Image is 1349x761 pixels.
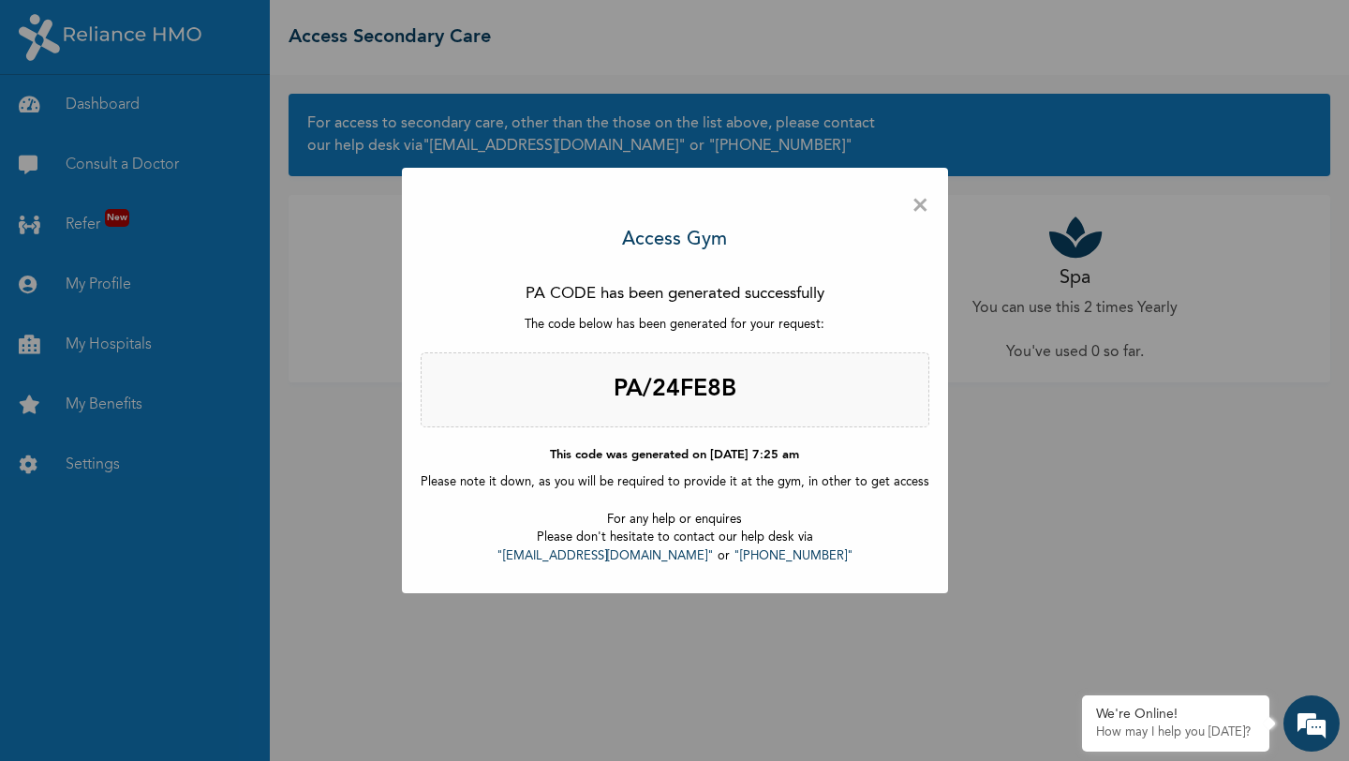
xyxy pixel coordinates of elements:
span: × [912,187,929,226]
p: The code below has been generated for your request: [421,316,929,335]
textarea: Type your message and hit 'Enter' [9,570,357,635]
h3: Access Gym [622,226,727,254]
h2: PA/24FE8B [421,352,929,427]
span: Conversation [9,668,184,681]
div: We're Online! [1096,707,1255,723]
p: Please note it down, as you will be required to provide it at the gym, in other to get access [421,473,929,492]
img: d_794563401_company_1708531726252_794563401 [35,94,76,141]
a: "[EMAIL_ADDRESS][DOMAIN_NAME]" [497,550,714,562]
b: This code was generated on [DATE] 7:25 am [550,449,799,461]
p: How may I help you today? [1096,725,1255,740]
span: We're online! [109,265,259,455]
div: FAQs [184,635,358,694]
p: PA CODE has been generated successfully [421,282,929,306]
div: Chat with us now [97,105,315,129]
a: "[PHONE_NUMBER]" [734,550,853,562]
p: For any help or enquires Please don't hesitate to contact our help desk via or [421,511,929,566]
div: Minimize live chat window [307,9,352,54]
